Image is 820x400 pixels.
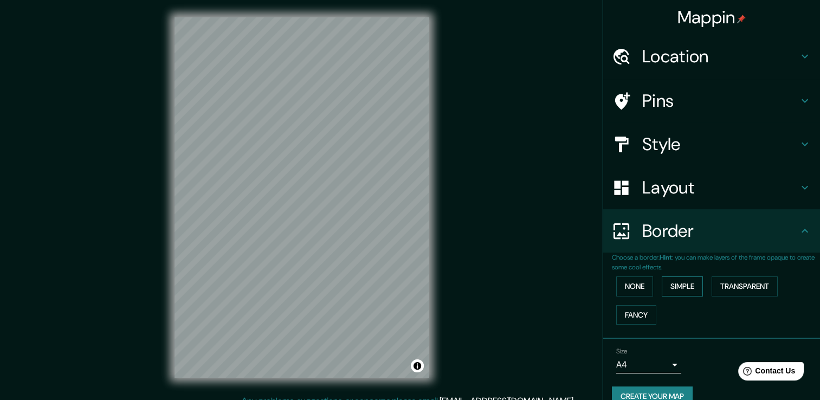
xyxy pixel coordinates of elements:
[642,46,798,67] h4: Location
[642,90,798,112] h4: Pins
[616,347,628,356] label: Size
[603,79,820,122] div: Pins
[603,209,820,253] div: Border
[660,253,672,262] b: Hint
[724,358,808,388] iframe: Help widget launcher
[737,15,746,23] img: pin-icon.png
[642,177,798,198] h4: Layout
[616,356,681,373] div: A4
[712,276,778,296] button: Transparent
[175,17,429,378] canvas: Map
[616,276,653,296] button: None
[677,7,746,28] h4: Mappin
[612,253,820,272] p: Choose a border. : you can make layers of the frame opaque to create some cool effects.
[603,166,820,209] div: Layout
[603,35,820,78] div: Location
[642,220,798,242] h4: Border
[411,359,424,372] button: Toggle attribution
[642,133,798,155] h4: Style
[662,276,703,296] button: Simple
[603,122,820,166] div: Style
[616,305,656,325] button: Fancy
